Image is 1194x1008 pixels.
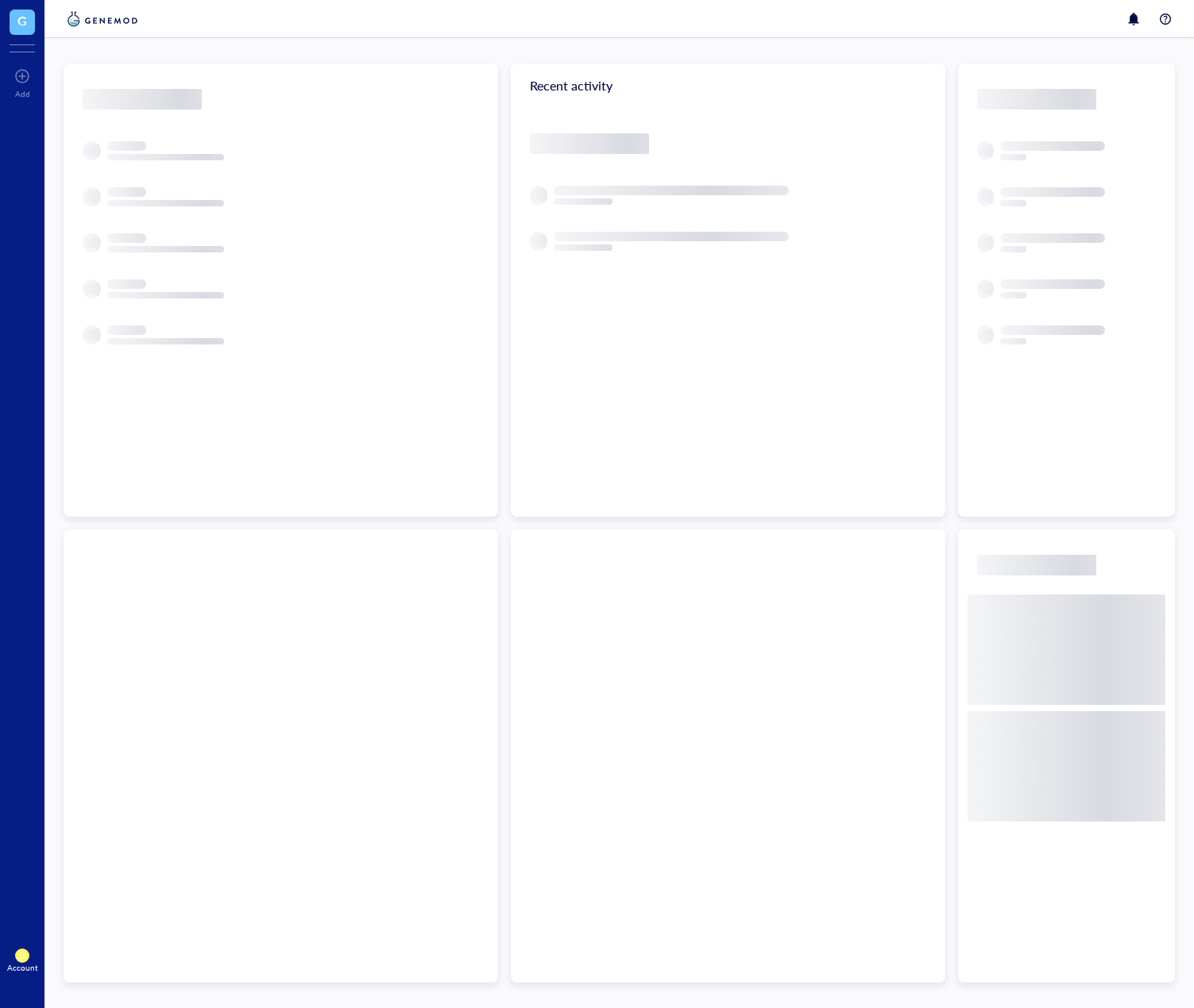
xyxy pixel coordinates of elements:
span: G [17,10,27,30]
div: Add [15,89,30,98]
span: LR [18,952,26,960]
div: Account [7,963,38,972]
img: genemod-logo [64,10,141,29]
div: Recent activity [511,63,945,108]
